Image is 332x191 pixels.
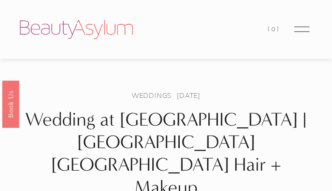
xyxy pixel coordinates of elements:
span: [DATE] [177,91,201,100]
a: 0 items in cart [268,23,280,35]
img: Beauty Asylum | Bridal Hair &amp; Makeup Charlotte &amp; Atlanta [20,20,133,39]
a: Book Us [2,80,19,127]
span: 0 [271,25,277,33]
a: Weddings [131,91,172,100]
span: ( [268,25,271,33]
span: ) [277,25,280,33]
